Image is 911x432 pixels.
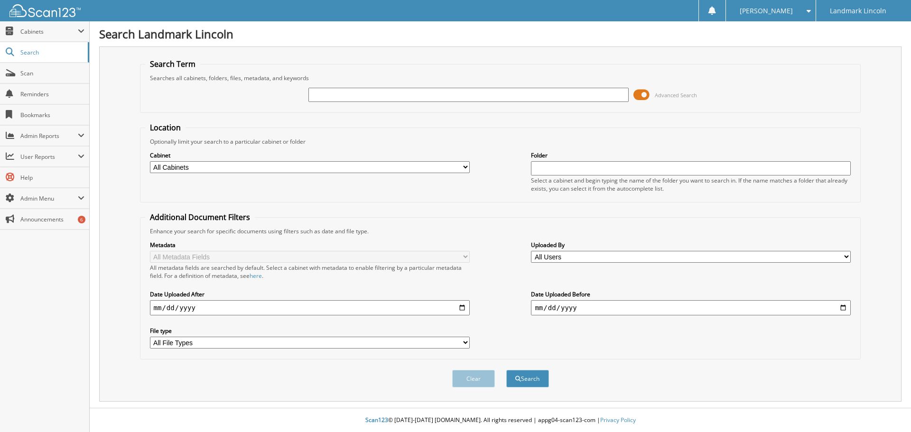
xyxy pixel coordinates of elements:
[506,370,549,387] button: Search
[531,151,851,159] label: Folder
[9,4,81,17] img: scan123-logo-white.svg
[20,174,84,182] span: Help
[90,409,911,432] div: © [DATE]-[DATE] [DOMAIN_NAME]. All rights reserved | appg04-scan123-com |
[145,122,186,133] legend: Location
[150,300,470,315] input: start
[150,327,470,335] label: File type
[20,215,84,223] span: Announcements
[145,227,856,235] div: Enhance your search for specific documents using filters such as date and file type.
[740,8,793,14] span: [PERSON_NAME]
[20,28,78,36] span: Cabinets
[452,370,495,387] button: Clear
[99,26,902,42] h1: Search Landmark Lincoln
[600,416,636,424] a: Privacy Policy
[531,300,851,315] input: end
[145,59,200,69] legend: Search Term
[78,216,85,223] div: 6
[20,48,83,56] span: Search
[531,290,851,298] label: Date Uploaded Before
[20,153,78,161] span: User Reports
[20,111,84,119] span: Bookmarks
[150,151,470,159] label: Cabinet
[145,212,255,222] legend: Additional Document Filters
[655,92,697,99] span: Advanced Search
[20,90,84,98] span: Reminders
[20,69,84,77] span: Scan
[365,416,388,424] span: Scan123
[250,272,262,280] a: here
[150,241,470,249] label: Metadata
[150,290,470,298] label: Date Uploaded After
[20,132,78,140] span: Admin Reports
[150,264,470,280] div: All metadata fields are searched by default. Select a cabinet with metadata to enable filtering b...
[531,241,851,249] label: Uploaded By
[830,8,886,14] span: Landmark Lincoln
[145,74,856,82] div: Searches all cabinets, folders, files, metadata, and keywords
[531,176,851,193] div: Select a cabinet and begin typing the name of the folder you want to search in. If the name match...
[145,138,856,146] div: Optionally limit your search to a particular cabinet or folder
[20,194,78,202] span: Admin Menu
